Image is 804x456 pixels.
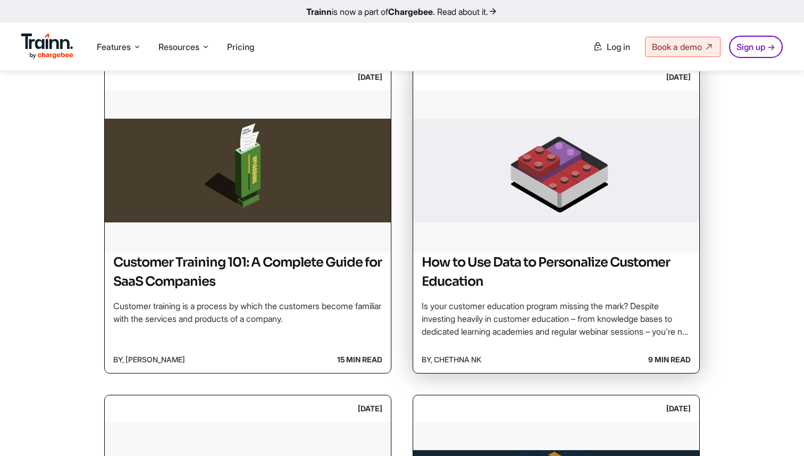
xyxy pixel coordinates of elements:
a: Sign up → [729,36,783,58]
span: by, Chethna NK [422,351,481,369]
div: [DATE] [666,68,691,86]
a: Book a demo [645,37,721,57]
b: 15 min read [337,351,382,369]
a: [DATE] How to Use Data to Personalize Customer Education How to Use Data to Personalize Customer ... [413,63,700,374]
span: Resources [158,41,199,53]
div: [DATE] [666,400,691,418]
p: Is your customer education program missing the mark? Despite investing heavily in customer educat... [422,300,691,338]
b: Trainn [306,6,332,17]
b: Chargebee [388,6,433,17]
img: Trainn Logo [21,34,73,59]
span: Book a demo [652,42,702,52]
p: Customer training is a process by which the customers become familiar with the services and produ... [113,300,382,325]
img: Customer Training 101: A Complete Guide for SaaS Companies [105,90,391,250]
img: How to Use Data to Personalize Customer Education [413,90,699,250]
div: [DATE] [358,68,382,86]
div: [DATE] [358,400,382,418]
iframe: Chat Widget [751,405,804,456]
span: Log in [607,42,630,52]
a: [DATE] Customer Training 101: A Complete Guide for SaaS Companies Customer Training 101: A Comple... [104,63,391,374]
a: Log in [587,37,636,56]
b: 9 min read [648,351,691,369]
h2: How to Use Data to Personalize Customer Education [422,253,691,291]
h2: Customer Training 101: A Complete Guide for SaaS Companies [113,253,382,291]
span: Features [97,41,131,53]
span: by, [PERSON_NAME] [113,351,185,369]
a: Pricing [227,42,254,52]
